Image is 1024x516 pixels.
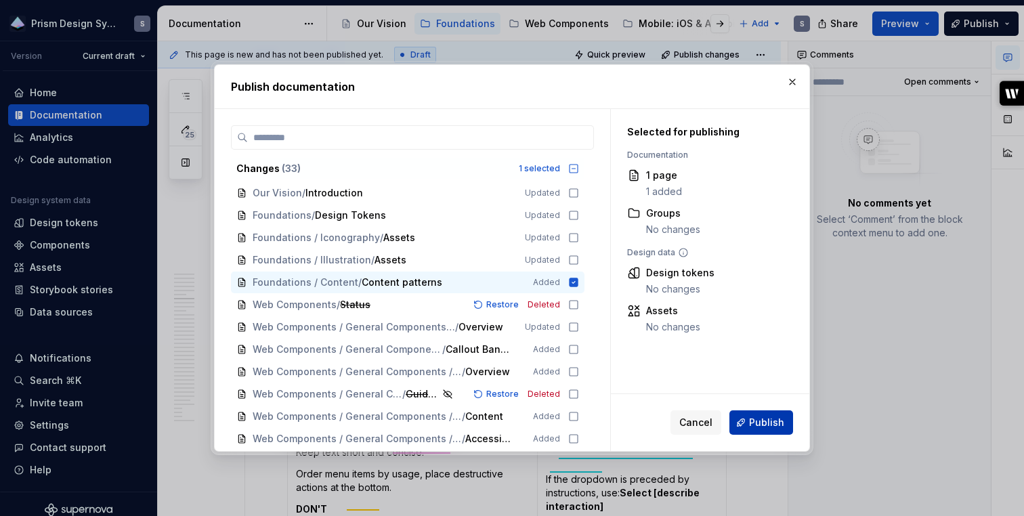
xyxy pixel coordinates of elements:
span: Content [465,410,503,423]
span: Callout Banner [446,343,515,356]
span: Updated [525,255,560,265]
div: No changes [646,320,700,334]
span: Accessibility [465,432,514,446]
span: / [337,298,340,311]
span: Web Components / General Components / Callout Banner [253,410,462,423]
span: / [462,432,465,446]
div: Design data [627,247,786,258]
div: Changes [236,162,511,175]
span: Assets [383,231,415,244]
span: Introduction [305,186,363,200]
span: Updated [525,232,560,243]
span: / [302,186,305,200]
span: Added [533,411,560,422]
span: / [380,231,383,244]
div: Selected for publishing [627,125,786,139]
div: 1 selected [519,163,560,174]
button: Restore [469,298,525,311]
span: Updated [525,322,560,332]
span: / [442,343,446,356]
span: Cancel [679,416,712,429]
span: / [462,410,465,423]
button: Cancel [670,410,721,435]
span: Assets [375,253,406,267]
span: ( 33 ) [282,163,301,174]
div: No changes [646,223,700,236]
span: Design Tokens [315,209,386,222]
span: Web Components [253,298,337,311]
span: Updated [525,210,560,221]
span: / [402,387,406,401]
span: Foundations / Iconography [253,231,380,244]
h2: Publish documentation [231,79,793,95]
span: Added [533,366,560,377]
span: Web Components / General Components [253,343,442,356]
span: Status [340,298,370,311]
span: Web Components / General Components / Callout Banner [253,432,462,446]
span: Deleted [528,389,560,400]
span: Overview [458,320,503,334]
span: Updated [525,188,560,198]
div: Design tokens [646,266,714,280]
span: / [312,209,315,222]
span: / [358,276,362,289]
div: 1 added [646,185,682,198]
span: Added [533,433,560,444]
span: Foundations / Content [253,276,358,289]
span: / [462,365,465,379]
span: Publish [749,416,784,429]
span: Foundations [253,209,312,222]
button: Publish [729,410,793,435]
div: Documentation [627,150,786,160]
span: / [455,320,458,334]
span: Restore [486,299,519,310]
span: Web Components / General Components / Alert Banners [253,320,455,334]
span: Our Vision [253,186,302,200]
button: Restore [469,387,525,401]
span: Content patterns [362,276,442,289]
span: / [371,253,375,267]
div: Assets [646,304,700,318]
div: No changes [646,282,714,296]
div: Groups [646,207,700,220]
span: Added [533,344,560,355]
span: Overview [465,365,510,379]
span: Added [533,277,560,288]
span: Web Components / General Components / Callout Banner [253,365,462,379]
span: Web Components / General Components / Callout Banner [253,387,402,401]
span: Restore [486,389,519,400]
div: 1 page [646,169,682,182]
span: Deleted [528,299,560,310]
span: Guidelines [406,387,440,401]
span: Foundations / Illustration [253,253,371,267]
